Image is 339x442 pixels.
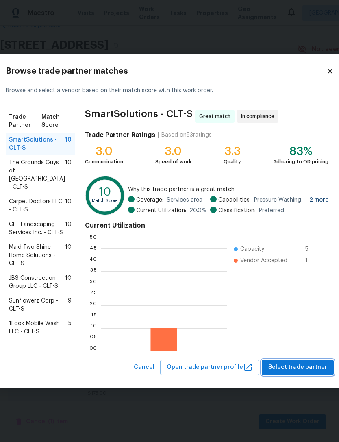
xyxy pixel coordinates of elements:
h4: Current Utilization [85,222,329,230]
span: Coverage: [136,196,163,204]
span: 20.0 % [189,207,206,215]
span: Carpet Doctors LLC - CLT-S [9,198,65,214]
span: 10 [65,198,72,214]
text: 3.5 [90,269,97,274]
text: 2.0 [89,303,97,308]
text: 4.5 [89,246,97,251]
text: Match Score [91,199,118,203]
span: 10 [65,243,72,268]
text: 4.0 [89,257,97,262]
span: Match Score [41,113,71,129]
span: Capacity [240,245,264,253]
span: 1 [305,257,318,265]
span: 5 [68,320,72,336]
div: 3.3 [224,147,241,155]
span: Current Utilization: [136,207,186,215]
div: 83% [273,147,328,155]
span: Sunflowerz Corp - CLT-S [9,297,68,313]
div: Speed of work [155,158,191,166]
div: Quality [224,158,241,166]
div: Based on 53 ratings [161,131,212,139]
span: Preferred [259,207,284,215]
span: + 2 more [304,197,329,203]
h4: Trade Partner Ratings [85,131,155,139]
span: Select trade partner [268,362,327,372]
span: Vendor Accepted [240,257,287,265]
span: Maid Two Shine Home Solutions - CLT-S [9,243,65,268]
h2: Browse trade partner matches [6,67,326,75]
span: 10 [65,220,72,237]
span: 9 [68,297,72,313]
span: 5 [305,245,318,253]
text: 1.0 [90,326,97,331]
span: The Grounds Guys of [GEOGRAPHIC_DATA] - CLT-S [9,159,65,191]
text: 1.5 [91,314,97,319]
span: SmartSolutions - CLT-S [85,110,193,123]
text: 5.0 [89,235,97,240]
div: Adhering to OD pricing [273,158,328,166]
span: Services area [167,196,202,204]
span: 1Look Mobile Wash LLC - CLT-S [9,320,68,336]
div: 3.0 [155,147,191,155]
span: 10 [65,159,72,191]
text: 3.0 [89,280,97,285]
div: Communication [85,158,123,166]
div: 3.0 [85,147,123,155]
text: 0.0 [89,348,97,353]
button: Select trade partner [262,360,334,375]
span: Pressure Washing [254,196,329,204]
button: Open trade partner profile [160,360,259,375]
text: 2.5 [90,292,97,296]
span: Cancel [134,362,154,372]
span: 10 [65,274,72,290]
span: In compliance [241,112,278,120]
text: 0.5 [89,337,97,342]
span: CLT Landscaping Services Inc. - CLT-S [9,220,65,237]
span: Great match [199,112,234,120]
span: Trade Partner [9,113,42,129]
div: Browse and select a vendor based on their match score with this work order. [6,77,334,105]
span: Classification: [218,207,256,215]
text: 10 [99,187,111,198]
div: | [155,131,161,139]
span: Capabilities: [218,196,251,204]
span: JBS Construction Group LLC - CLT-S [9,274,65,290]
span: 10 [65,136,72,152]
button: Cancel [130,360,158,375]
span: SmartSolutions - CLT-S [9,136,65,152]
span: Why this trade partner is a great match: [128,185,328,194]
span: Open trade partner profile [167,362,253,372]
